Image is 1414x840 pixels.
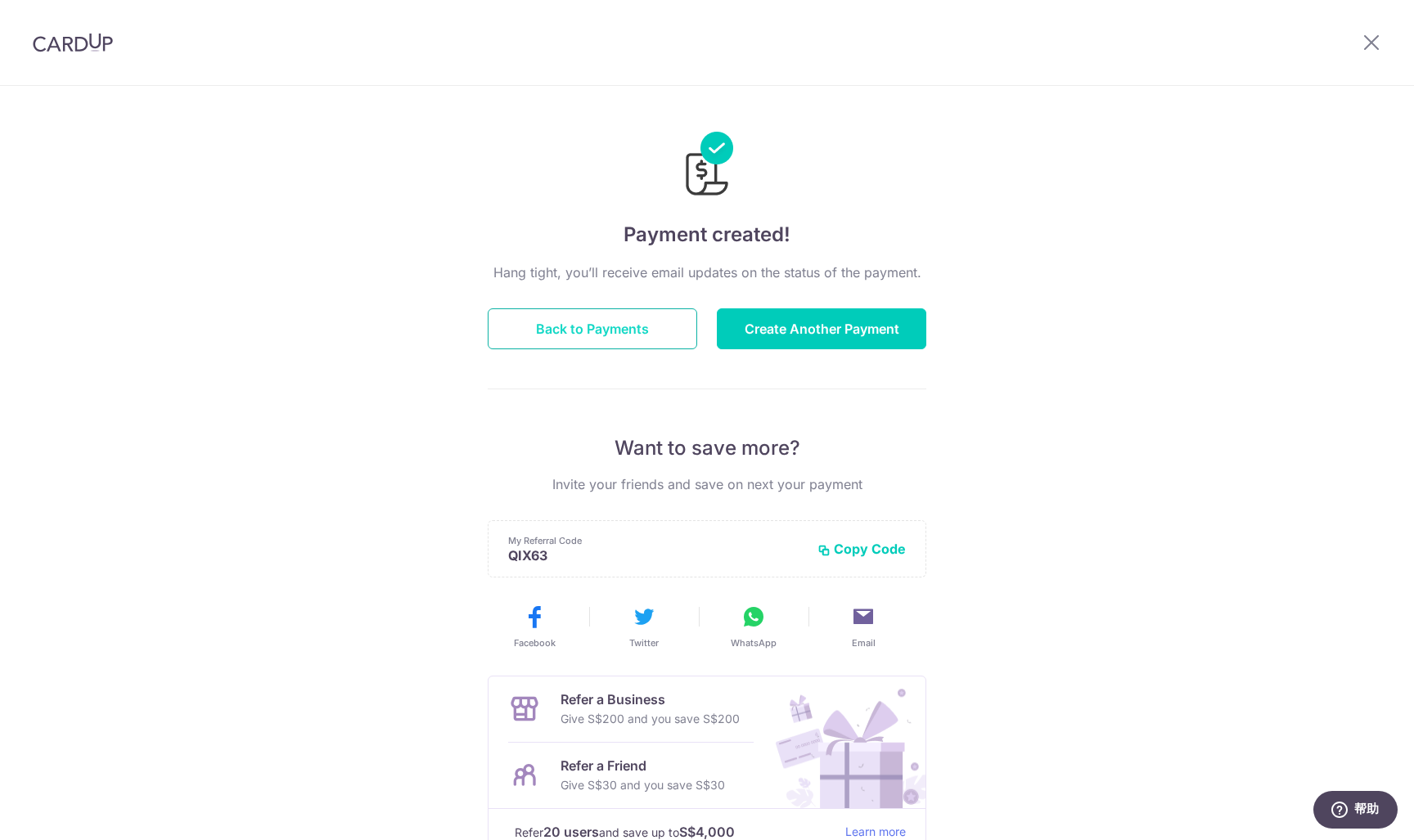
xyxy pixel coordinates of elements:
[1313,791,1398,832] iframe: 打开一个小组件，您可以在其中找到更多信息
[817,541,906,557] button: Copy Code
[705,604,802,649] button: WhatsApp
[561,756,725,775] p: Refer a Friend
[629,636,659,649] span: Twitter
[488,220,926,249] h4: Payment created!
[33,33,113,52] img: CardUp
[488,435,926,461] p: Want to save more?
[852,636,876,649] span: Email
[760,676,925,808] img: Refer
[731,636,777,649] span: WhatsApp
[717,308,926,349] button: Create Another Payment
[561,709,740,729] p: Give S$200 and you save S$200
[508,547,804,564] p: QIX63
[488,474,926,494] p: Invite your friends and save on next your payment
[486,604,583,649] button: Facebook
[514,636,556,649] span: Facebook
[488,308,697,349] button: Back to Payments
[561,775,725,795] p: Give S$30 and you save S$30
[488,263,926,282] p: Hang tight, you’ll receive email updates on the status of the payment.
[596,604,692,649] button: Twitter
[815,604,912,649] button: Email
[681,132,733,200] img: Payments
[508,534,804,547] p: My Referral Code
[561,690,740,709] p: Refer a Business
